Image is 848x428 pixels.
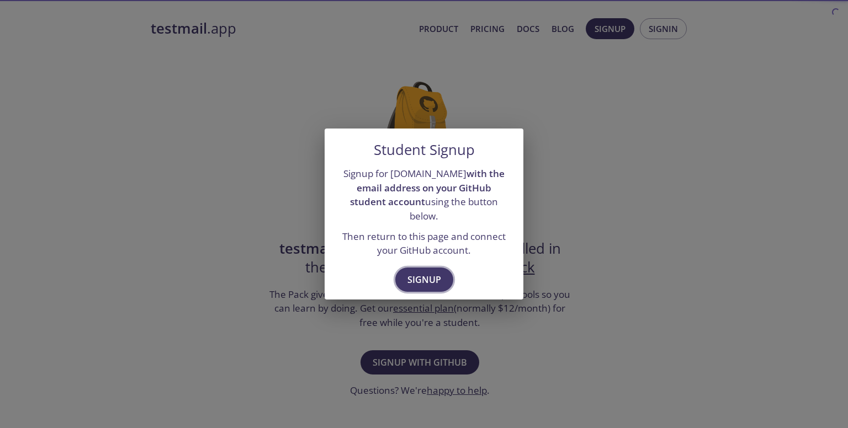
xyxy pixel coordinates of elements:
[338,167,510,223] p: Signup for [DOMAIN_NAME] using the button below.
[374,142,475,158] h5: Student Signup
[338,229,510,258] p: Then return to this page and connect your GitHub account.
[407,272,441,287] span: Signup
[350,167,505,208] strong: with the email address on your GitHub student account
[395,267,453,292] button: Signup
